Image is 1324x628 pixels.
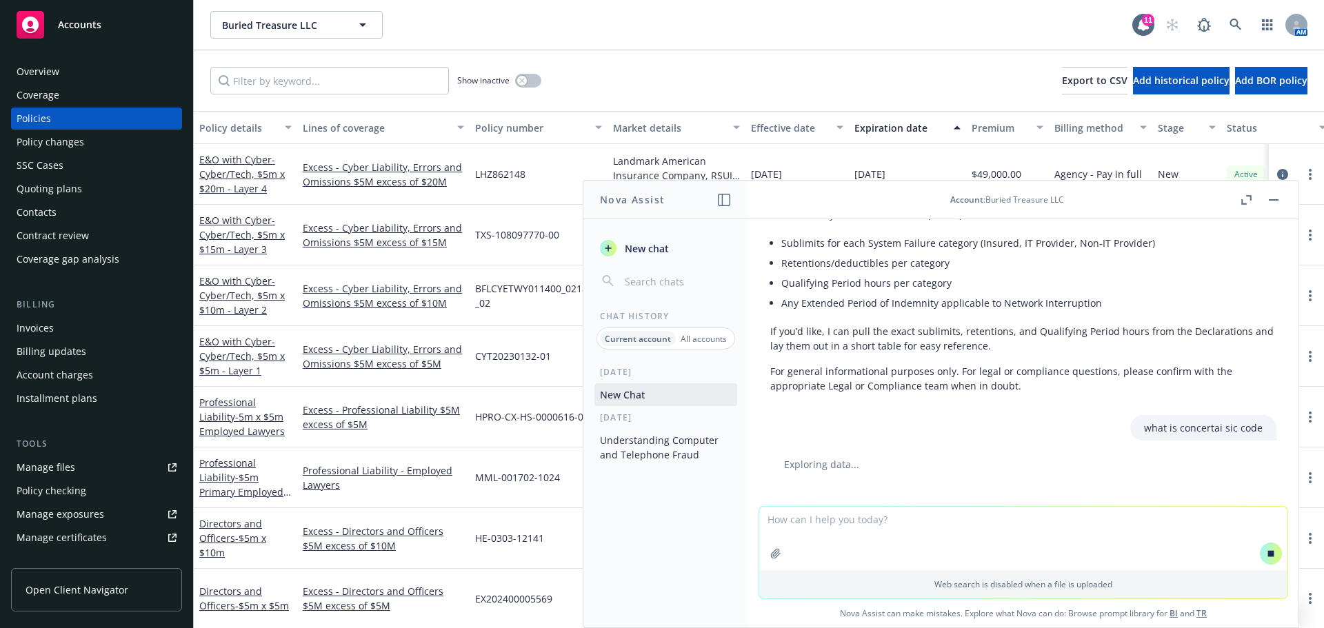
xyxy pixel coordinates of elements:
span: Open Client Navigator [26,583,128,597]
a: Manage files [11,456,182,478]
a: Installment plans [11,387,182,409]
div: Billing method [1054,121,1132,135]
span: BFLCYETWY011400_021826_02 [475,281,602,310]
button: Premium [966,111,1049,144]
div: Policy number [475,121,587,135]
span: HE-0303-12141 [475,531,544,545]
a: BI [1170,607,1178,619]
button: Market details [608,111,745,144]
h1: Nova Assist [600,192,665,207]
div: Coverage gap analysis [17,248,119,270]
span: [DATE] [854,167,885,181]
div: Billing updates [17,341,86,363]
div: Premium [972,121,1028,135]
a: more [1302,166,1318,183]
div: Installment plans [17,387,97,409]
p: For general informational purposes only. For legal or compliance questions, please confirm with t... [770,364,1276,393]
span: EX202400005569 [475,591,552,606]
div: Tools [11,437,182,451]
div: Overview [17,61,59,83]
div: Manage exposures [17,503,104,525]
button: Add BOR policy [1235,67,1307,94]
a: Manage claims [11,550,182,572]
button: Expiration date [849,111,966,144]
a: Professional Liability [199,396,285,438]
a: Contract review [11,225,182,247]
p: Current account [605,333,671,345]
span: Show inactive [457,74,510,86]
a: E&O with Cyber [199,214,285,256]
div: Policy details [199,121,277,135]
a: Policy checking [11,480,182,502]
button: Understanding Computer and Telephone Fraud [594,429,737,466]
button: Lines of coverage [297,111,470,144]
span: Export to CSV [1062,74,1127,87]
div: Quoting plans [17,178,82,200]
button: Add historical policy [1133,67,1230,94]
button: Stage [1152,111,1221,144]
div: [DATE] [583,412,748,423]
div: Contacts [17,201,57,223]
span: - Cyber/Tech, $5m x $20m - Layer 4 [199,153,285,195]
div: Contract review [17,225,89,247]
button: Effective date [745,111,849,144]
span: Buried Treasure LLC [222,18,341,32]
div: Coverage [17,84,59,106]
a: Overview [11,61,182,83]
div: Policy changes [17,131,84,153]
input: Search chats [622,272,732,291]
a: Switch app [1254,11,1281,39]
a: Excess - Directors and Officers $5M excess of $10M [303,524,464,553]
a: Search [1222,11,1250,39]
button: Policy details [194,111,297,144]
p: what is concertai sic code [1144,421,1263,435]
p: If you’d like, I can pull the exact sublimits, retentions, and Qualifying Period hours from the D... [770,324,1276,353]
div: Expiration date [854,121,945,135]
a: Manage certificates [11,527,182,549]
a: Manage exposures [11,503,182,525]
a: Excess - Cyber Liability, Errors and Omissions $5M excess of $5M [303,342,464,371]
div: Manage files [17,456,75,478]
div: 11 [1142,14,1154,26]
div: Landmark American Insurance Company, RSUI Group, RT Specialty Insurance Services, LLC (RSG Specia... [613,154,740,183]
span: Agency - Pay in full [1054,167,1142,181]
div: Policies [17,108,51,130]
li: Qualifying Period hours per category [781,273,1276,293]
a: Billing updates [11,341,182,363]
a: more [1302,469,1318,486]
div: Stage [1158,121,1201,135]
a: circleInformation [1274,166,1291,183]
div: Policy checking [17,480,86,502]
a: more [1302,227,1318,243]
a: SSC Cases [11,154,182,176]
span: New chat [622,241,669,256]
a: Excess - Cyber Liability, Errors and Omissions $5M excess of $20M [303,160,464,189]
span: - $5m x $5m [235,599,289,612]
a: Start snowing [1158,11,1186,39]
a: Policy changes [11,131,182,153]
a: Professional Liability [199,456,283,513]
span: [DATE] [751,167,782,181]
a: Contacts [11,201,182,223]
div: Market details [613,121,725,135]
div: Billing [11,298,182,312]
a: Report a Bug [1190,11,1218,39]
span: TXS-108097770-00 [475,227,559,242]
a: E&O with Cyber [199,153,285,195]
span: CYT20230132-01 [475,349,551,363]
a: more [1302,409,1318,425]
span: New [1158,167,1178,181]
span: Add historical policy [1133,74,1230,87]
div: Manage claims [17,550,86,572]
a: Excess - Cyber Liability, Errors and Omissions $5M excess of $10M [303,281,464,310]
a: E&O with Cyber [199,335,285,377]
input: Filter by keyword... [210,67,449,94]
span: Add BOR policy [1235,74,1307,87]
a: Account charges [11,364,182,386]
span: - Cyber/Tech, $5m x $10m - Layer 2 [199,274,285,316]
div: Effective date [751,121,828,135]
a: TR [1196,607,1207,619]
span: Active [1232,168,1260,181]
span: - 5m x $5m Employed Lawyers [199,410,285,438]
